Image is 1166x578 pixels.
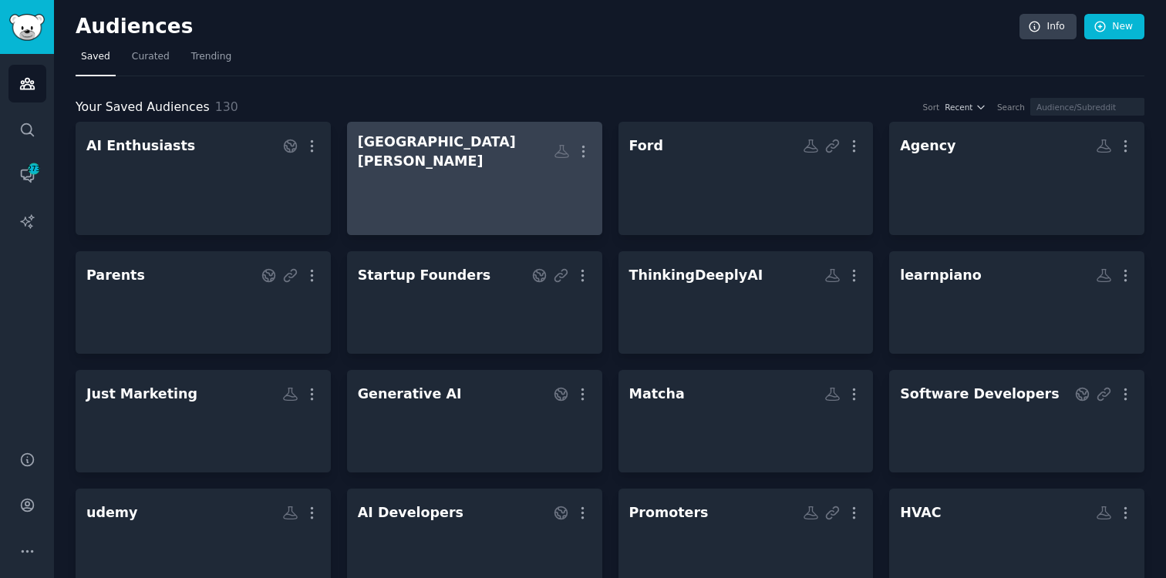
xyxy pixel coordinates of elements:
[86,503,138,523] div: udemy
[81,50,110,64] span: Saved
[347,251,602,354] a: Startup Founders
[86,266,145,285] div: Parents
[9,14,45,41] img: GummySearch logo
[126,45,175,76] a: Curated
[86,385,197,404] div: Just Marketing
[629,503,709,523] div: Promoters
[900,503,941,523] div: HVAC
[358,266,490,285] div: Startup Founders
[1030,98,1144,116] input: Audience/Subreddit
[900,385,1059,404] div: Software Developers
[945,102,986,113] button: Recent
[629,266,763,285] div: ThinkingDeeplyAI
[132,50,170,64] span: Curated
[900,136,955,156] div: Agency
[629,385,685,404] div: Matcha
[358,385,462,404] div: Generative AI
[358,133,554,170] div: [GEOGRAPHIC_DATA][PERSON_NAME]
[76,370,331,472] a: Just Marketing
[186,45,237,76] a: Trending
[1019,14,1077,40] a: Info
[923,102,940,113] div: Sort
[618,122,874,235] a: Ford
[215,99,238,114] span: 130
[191,50,231,64] span: Trending
[8,156,46,194] a: 273
[347,122,602,235] a: [GEOGRAPHIC_DATA][PERSON_NAME]
[76,251,331,354] a: Parents
[889,370,1144,472] a: Software Developers
[76,98,210,117] span: Your Saved Audiences
[76,122,331,235] a: AI Enthusiasts
[629,136,663,156] div: Ford
[76,45,116,76] a: Saved
[945,102,972,113] span: Recent
[86,136,195,156] div: AI Enthusiasts
[76,15,1019,39] h2: Audiences
[347,370,602,472] a: Generative AI
[27,163,41,174] span: 273
[900,266,982,285] div: learnpiano
[618,251,874,354] a: ThinkingDeeplyAI
[889,251,1144,354] a: learnpiano
[997,102,1025,113] div: Search
[618,370,874,472] a: Matcha
[889,122,1144,235] a: Agency
[358,503,463,523] div: AI Developers
[1084,14,1144,40] a: New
